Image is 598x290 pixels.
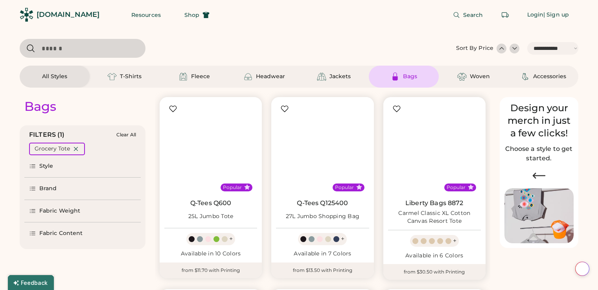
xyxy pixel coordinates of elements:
div: Brand [39,185,57,193]
div: Available in 6 Colors [388,252,481,260]
div: Fleece [191,73,210,81]
div: Bags [24,99,56,114]
div: | Sign up [543,11,569,19]
button: Popular Style [468,184,474,190]
button: Shop [175,7,219,23]
div: from $11.70 with Printing [160,262,262,278]
div: + [229,235,233,243]
div: Carmel Classic XL Cotton Canvas Resort Tote [388,209,481,225]
div: [DOMAIN_NAME] [37,10,99,20]
img: Liberty Bags 8872 Carmel Classic XL Cotton Canvas Resort Tote [388,102,481,195]
div: Login [527,11,544,19]
div: Headwear [256,73,285,81]
a: Q-Tees Q125400 [297,199,348,207]
div: Fabric Content [39,229,83,237]
img: Image of Lisa Congdon Eye Print on T-Shirt and Hat [504,188,574,244]
div: 25L Jumbo Tote [188,213,234,220]
div: Available in 10 Colors [164,250,257,258]
div: 27L Jumbo Shopping Bag [286,213,360,220]
div: Sort By Price [456,44,493,52]
div: T-Shirts [120,73,142,81]
div: FILTERS (1) [29,130,65,139]
div: All Styles [42,73,67,81]
div: Woven [470,73,490,81]
img: Accessories Icon [521,72,530,81]
img: Rendered Logo - Screens [20,8,33,22]
a: Q-Tees Q600 [190,199,232,207]
button: Resources [122,7,170,23]
div: Accessories [533,73,566,81]
h2: Choose a style to get started. [504,144,574,163]
div: Clear All [116,132,136,138]
button: Retrieve an order [497,7,513,23]
div: Jackets [329,73,351,81]
img: Q-Tees Q125400 27L Jumbo Shopping Bag [276,102,369,195]
button: Popular Style [244,184,250,190]
img: T-Shirts Icon [107,72,117,81]
div: + [453,237,456,245]
img: Q-Tees Q600 25L Jumbo Tote [164,102,257,195]
span: Shop [184,12,199,18]
div: Style [39,162,53,170]
img: Headwear Icon [243,72,253,81]
img: Jackets Icon [317,72,326,81]
img: Woven Icon [457,72,467,81]
div: Design your merch in just a few clicks! [504,102,574,139]
button: Search [443,7,493,23]
div: Available in 7 Colors [276,250,369,258]
img: Bags Icon [390,72,400,81]
div: Grocery Tote [35,145,70,153]
div: from $13.50 with Printing [271,262,374,278]
a: Liberty Bags 8872 [405,199,464,207]
div: Fabric Weight [39,207,80,215]
span: Search [463,12,483,18]
button: Popular Style [356,184,362,190]
img: Fleece Icon [178,72,188,81]
div: from $30.50 with Printing [383,264,486,280]
div: Bags [403,73,417,81]
div: Popular [447,184,466,191]
div: Popular [223,184,242,191]
div: Popular [335,184,354,191]
div: + [341,235,344,243]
